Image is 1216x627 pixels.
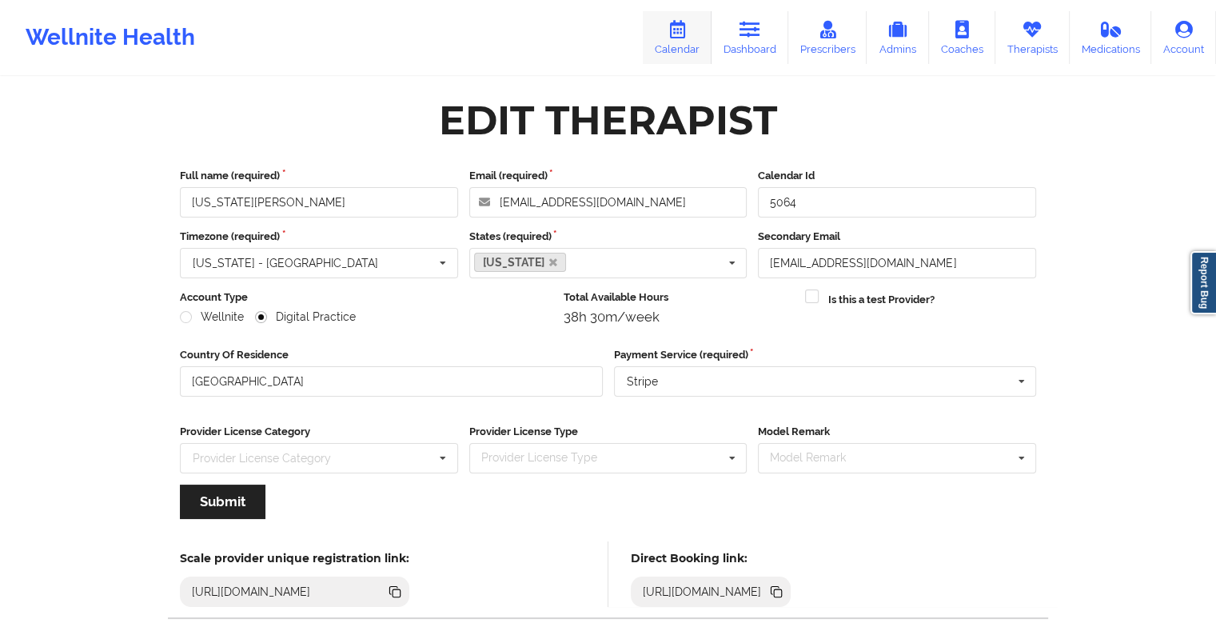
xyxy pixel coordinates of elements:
input: Calendar Id [758,187,1036,218]
label: Country Of Residence [180,347,603,363]
div: Stripe [627,376,658,387]
label: Timezone (required) [180,229,458,245]
div: Edit Therapist [439,95,777,146]
a: Account [1151,11,1216,64]
div: [URL][DOMAIN_NAME] [185,584,317,600]
a: Prescribers [788,11,867,64]
label: Email (required) [469,168,748,184]
label: Provider License Type [469,424,748,440]
label: Secondary Email [758,229,1036,245]
a: [US_STATE] [474,253,567,272]
div: [US_STATE] - [GEOGRAPHIC_DATA] [193,258,378,269]
label: Account Type [180,290,552,306]
label: Provider License Category [180,424,458,440]
input: Full name [180,187,458,218]
label: Calendar Id [758,168,1036,184]
label: Full name (required) [180,168,458,184]
div: 38h 30m/week [564,309,795,325]
div: Provider License Category [193,453,331,464]
button: Submit [180,485,265,519]
div: Model Remark [766,449,869,467]
label: Wellnite [180,310,244,324]
a: Dashboard [712,11,788,64]
label: Payment Service (required) [614,347,1037,363]
a: Report Bug [1190,251,1216,314]
a: Coaches [929,11,995,64]
label: Digital Practice [255,310,356,324]
a: Therapists [995,11,1070,64]
label: Model Remark [758,424,1036,440]
label: Total Available Hours [564,290,795,306]
a: Calendar [643,11,712,64]
a: Medications [1070,11,1152,64]
h5: Scale provider unique registration link: [180,551,409,565]
a: Admins [867,11,929,64]
h5: Direct Booking link: [631,551,791,565]
label: States (required) [469,229,748,245]
div: Provider License Type [477,449,620,467]
input: Email [758,248,1036,278]
input: Email address [469,187,748,218]
label: Is this a test Provider? [828,292,935,308]
div: [URL][DOMAIN_NAME] [636,584,768,600]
